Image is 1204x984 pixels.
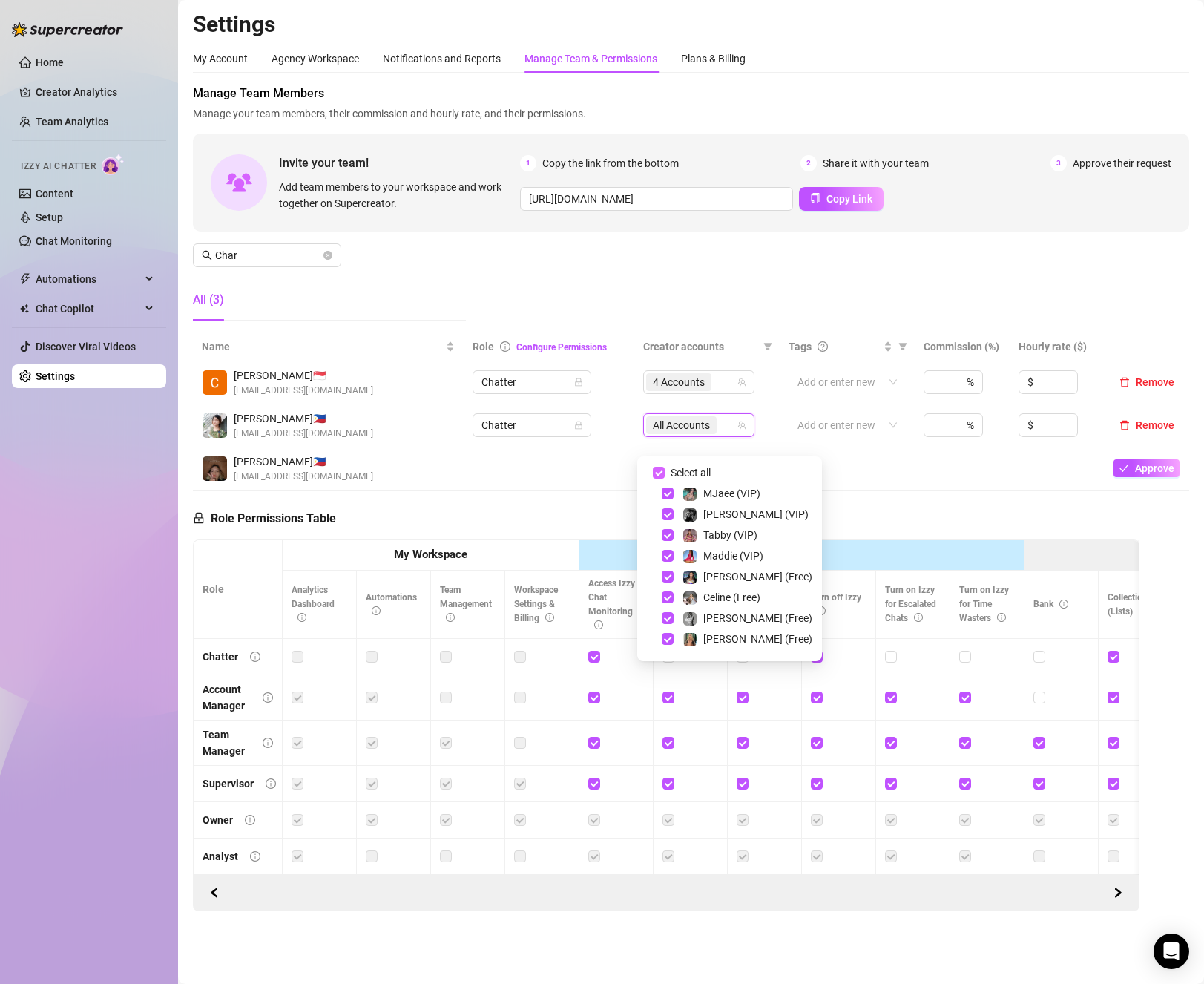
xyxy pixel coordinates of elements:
[202,338,443,355] span: Name
[394,548,467,561] strong: My Workspace
[234,410,373,427] span: [PERSON_NAME] 🇵🇭
[703,571,812,583] span: [PERSON_NAME] (Free)
[279,154,520,172] span: Invite your team!
[683,633,697,646] img: Ellie (Free)
[800,155,817,171] span: 2
[102,154,125,175] img: AI Chatter
[683,571,697,584] img: Maddie (Free)
[665,465,717,481] span: Select all
[372,606,381,615] span: info-circle
[266,778,276,789] span: info-circle
[1033,599,1068,609] span: Bank
[703,529,757,541] span: Tabby (VIP)
[473,341,494,352] span: Role
[895,335,910,358] span: filter
[662,612,674,624] span: Select tree node
[36,235,112,247] a: Chat Monitoring
[826,193,872,205] span: Copy Link
[799,187,884,211] button: Copy Link
[1106,881,1130,905] button: Scroll Backward
[810,193,820,203] span: copy
[19,304,29,314] img: Chat Copilot
[193,332,464,361] th: Name
[1154,934,1189,969] div: Open Intercom Messenger
[203,848,238,865] div: Analyst
[1119,377,1130,387] span: delete
[193,85,1189,102] span: Manage Team Members
[234,427,373,441] span: [EMAIL_ADDRESS][DOMAIN_NAME]
[272,50,359,67] div: Agency Workspace
[202,250,212,260] span: search
[1135,462,1174,474] span: Approve
[885,585,936,623] span: Turn on Izzy for Escalated Chats
[500,341,510,352] span: info-circle
[789,338,812,355] span: Tags
[1108,592,1152,617] span: Collections (Lists)
[19,273,31,285] span: thunderbolt
[203,775,254,792] div: Supervisor
[662,591,674,603] span: Select tree node
[193,510,336,528] h5: Role Permissions Table
[703,612,812,624] span: [PERSON_NAME] (Free)
[1113,459,1180,477] button: Approve
[36,116,108,128] a: Team Analytics
[542,155,679,171] span: Copy the link from the bottom
[959,585,1009,623] span: Turn on Izzy for Time Wasters
[1139,606,1148,615] span: info-circle
[383,50,501,67] div: Notifications and Reports
[209,888,220,898] span: left
[36,188,73,200] a: Content
[662,488,674,499] span: Select tree node
[514,585,558,623] span: Workspace Settings & Billing
[203,413,227,438] img: Charlotte Ibay
[646,373,711,391] span: 4 Accounts
[440,585,492,623] span: Team Management
[545,613,554,622] span: info-circle
[703,633,812,645] span: [PERSON_NAME] (Free)
[574,378,583,387] span: lock
[203,812,233,828] div: Owner
[703,488,760,499] span: MJaee (VIP)
[1119,420,1130,430] span: delete
[1050,155,1067,171] span: 3
[36,370,75,382] a: Settings
[520,155,536,171] span: 1
[662,571,674,583] span: Select tree node
[203,681,251,714] div: Account Manager
[193,105,1189,122] span: Manage your team members, their commission and hourly rate, and their permissions.
[915,332,1010,361] th: Commission (%)
[234,470,373,484] span: [EMAIL_ADDRESS][DOMAIN_NAME]
[245,815,255,825] span: info-circle
[481,371,582,393] span: Chatter
[12,22,123,37] img: logo-BBDzfeDw.svg
[588,578,641,631] span: Access Izzy - Chat Monitoring
[1136,419,1174,431] span: Remove
[234,367,373,384] span: [PERSON_NAME] 🇸🇬
[366,592,417,617] span: Automations
[683,591,697,605] img: Celine (Free)
[683,612,697,626] img: Kennedy (Free)
[818,341,828,352] span: question-circle
[446,613,455,622] span: info-circle
[683,488,697,501] img: MJaee (VIP)
[1113,373,1180,391] button: Remove
[292,585,335,623] span: Analytics Dashboard
[1010,332,1105,361] th: Hourly rate ($)
[297,613,306,622] span: info-circle
[653,374,705,390] span: 4 Accounts
[653,417,710,433] span: All Accounts
[193,291,224,309] div: All (3)
[683,550,697,563] img: Maddie (VIP)
[481,414,582,436] span: Chatter
[36,56,64,68] a: Home
[21,160,96,174] span: Izzy AI Chatter
[36,267,141,291] span: Automations
[683,529,697,542] img: Tabby (VIP)
[997,613,1006,622] span: info-circle
[234,453,373,470] span: [PERSON_NAME] 🇵🇭
[263,692,273,703] span: info-circle
[234,384,373,398] span: [EMAIL_ADDRESS][DOMAIN_NAME]
[703,550,763,562] span: Maddie (VIP)
[662,508,674,520] span: Select tree node
[250,652,260,662] span: info-circle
